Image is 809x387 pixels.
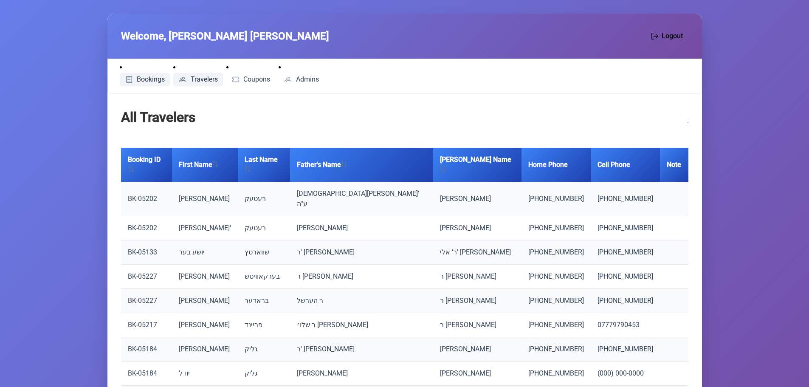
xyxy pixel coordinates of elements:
h2: All Travelers [121,107,195,127]
a: BK-05227 [128,297,157,305]
td: רעטעק [238,182,290,216]
span: Bookings [137,76,165,83]
td: שווארטץ [238,240,290,265]
td: [PERSON_NAME] [172,313,238,337]
td: [PHONE_NUMBER] [521,216,591,240]
td: [PHONE_NUMBER] [591,216,660,240]
span: Admins [296,76,319,83]
td: (000) 000-0000 [591,362,660,386]
td: 07779790453 [591,313,660,337]
td: ר שלו׳ [PERSON_NAME] [290,313,433,337]
li: Coupons [226,62,276,86]
a: Admins [279,73,324,86]
a: BK-05217 [128,321,157,329]
td: יושע בער [172,240,238,265]
th: Last Name [238,148,290,182]
td: [PERSON_NAME] [172,265,238,289]
td: [PHONE_NUMBER] [521,289,591,313]
td: [PERSON_NAME] [290,216,433,240]
td: [PHONE_NUMBER] [521,265,591,289]
th: Father's Name [290,148,433,182]
td: [PHONE_NUMBER] [591,182,660,216]
td: [PERSON_NAME] [172,337,238,362]
a: Bookings [120,73,170,86]
a: Coupons [226,73,276,86]
td: בערקאוויטש [238,265,290,289]
li: Travelers [173,62,223,86]
td: פריינד [238,313,290,337]
td: [PERSON_NAME] [433,337,522,362]
td: [PERSON_NAME]' [172,216,238,240]
td: ר' [PERSON_NAME] [290,337,433,362]
td: [PHONE_NUMBER] [591,265,660,289]
a: BK-05184 [128,369,157,377]
th: Cell Phone [591,148,660,182]
td: [PHONE_NUMBER] [591,337,660,362]
li: Bookings [120,62,170,86]
td: ר [PERSON_NAME] [290,265,433,289]
td: גליק [238,337,290,362]
td: [PHONE_NUMBER] [521,240,591,265]
td: רעטעק [238,216,290,240]
td: [DEMOGRAPHIC_DATA][PERSON_NAME]' ע"ה [290,182,433,216]
th: [PERSON_NAME] Name [433,148,522,182]
th: Booking ID [121,148,172,182]
td: ר [PERSON_NAME] [433,265,522,289]
th: Home Phone [521,148,591,182]
td: ר הערשל [290,289,433,313]
a: BK-05133 [128,248,157,256]
span: Coupons [243,76,270,83]
td: ר' [PERSON_NAME] [290,240,433,265]
span: Travelers [191,76,218,83]
td: [PHONE_NUMBER] [591,289,660,313]
a: BK-05227 [128,272,157,280]
th: First Name [172,148,238,182]
td: [PERSON_NAME] [172,289,238,313]
td: ר [PERSON_NAME] [433,289,522,313]
th: Note [660,148,688,182]
td: בראדער [238,289,290,313]
td: ר [PERSON_NAME] [433,313,522,337]
a: BK-05202 [128,224,157,232]
td: [PHONE_NUMBER] [521,182,591,216]
a: Travelers [173,73,223,86]
td: [PHONE_NUMBER] [521,313,591,337]
td: ר' אלי' [PERSON_NAME] [433,240,522,265]
a: BK-05184 [128,345,157,353]
button: Logout [646,27,688,45]
li: Admins [279,62,324,86]
td: [PERSON_NAME] [172,182,238,216]
span: Welcome, [PERSON_NAME] [PERSON_NAME] [121,28,329,44]
td: יודל [172,362,238,386]
td: גליק [238,362,290,386]
span: Logout [662,31,683,41]
a: BK-05202 [128,195,157,203]
td: [PHONE_NUMBER] [521,362,591,386]
td: [PERSON_NAME] [290,362,433,386]
td: [PERSON_NAME] [433,182,522,216]
td: [PHONE_NUMBER] [591,240,660,265]
td: [PERSON_NAME] [433,216,522,240]
td: [PERSON_NAME] [433,362,522,386]
td: [PHONE_NUMBER] [521,337,591,362]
